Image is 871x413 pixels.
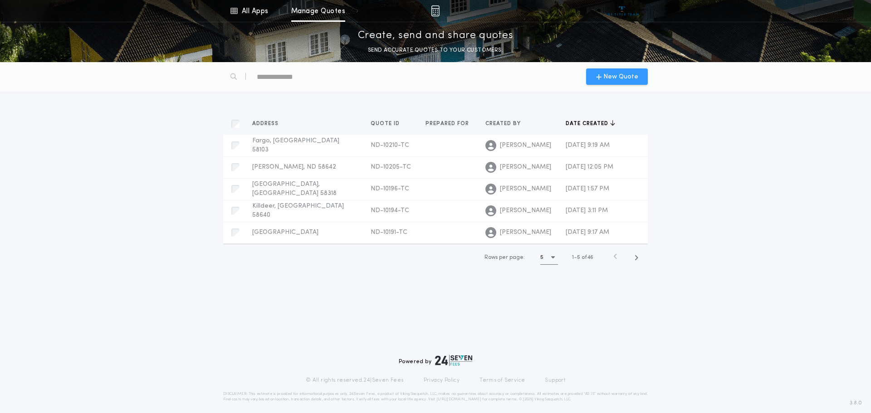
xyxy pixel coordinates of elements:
span: ND-10196-TC [371,185,409,192]
div: Powered by [399,355,472,366]
span: [DATE] 3:11 PM [566,207,608,214]
span: ND-10210-TC [371,142,409,149]
span: [GEOGRAPHIC_DATA] [252,229,318,236]
span: [PERSON_NAME] [500,206,551,215]
span: [PERSON_NAME] [500,163,551,172]
button: Date created [566,119,615,128]
button: New Quote [586,68,648,85]
p: DISCLAIMER: This estimate is provided for informational purposes only. 24|Seven Fees, a product o... [223,391,648,402]
a: Privacy Policy [424,377,460,384]
span: Date created [566,120,610,127]
span: New Quote [603,72,638,82]
span: [DATE] 12:05 PM [566,164,613,170]
img: logo [435,355,472,366]
button: Created by [485,119,528,128]
span: Killdeer, [GEOGRAPHIC_DATA] 58640 [252,203,344,219]
a: Terms of Service [480,377,525,384]
span: [GEOGRAPHIC_DATA], [GEOGRAPHIC_DATA] 58318 [252,181,337,197]
span: [PERSON_NAME] [500,185,551,194]
img: img [431,5,440,16]
span: [DATE] 9:17 AM [566,229,609,236]
button: 5 [540,250,558,265]
span: Rows per page: [484,255,525,260]
span: Created by [485,120,523,127]
span: [DATE] 1:57 PM [566,185,609,192]
span: Fargo, [GEOGRAPHIC_DATA] 58103 [252,137,339,153]
a: [URL][DOMAIN_NAME] [436,398,481,401]
span: 3.8.0 [850,399,862,407]
span: Quote ID [371,120,401,127]
span: 1 [572,255,574,260]
span: [PERSON_NAME] [500,141,551,150]
p: SEND ACCURATE QUOTES TO YOUR CUSTOMERS. [368,46,503,55]
span: Prepared for [426,120,471,127]
span: ND-10194-TC [371,207,409,214]
button: Address [252,119,285,128]
span: 5 [577,255,580,260]
span: [PERSON_NAME] [500,228,551,237]
span: [DATE] 9:19 AM [566,142,610,149]
p: Create, send and share quotes [358,29,514,43]
span: ND-10191-TC [371,229,407,236]
span: ND-10205-TC [371,164,411,170]
p: © All rights reserved. 24|Seven Fees [306,377,404,384]
img: vs-icon [605,6,639,15]
a: Support [545,377,565,384]
span: [PERSON_NAME], ND 58642 [252,164,336,170]
h1: 5 [540,253,543,262]
button: Quote ID [371,119,406,128]
span: of 46 [582,253,593,262]
span: Address [252,120,280,127]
